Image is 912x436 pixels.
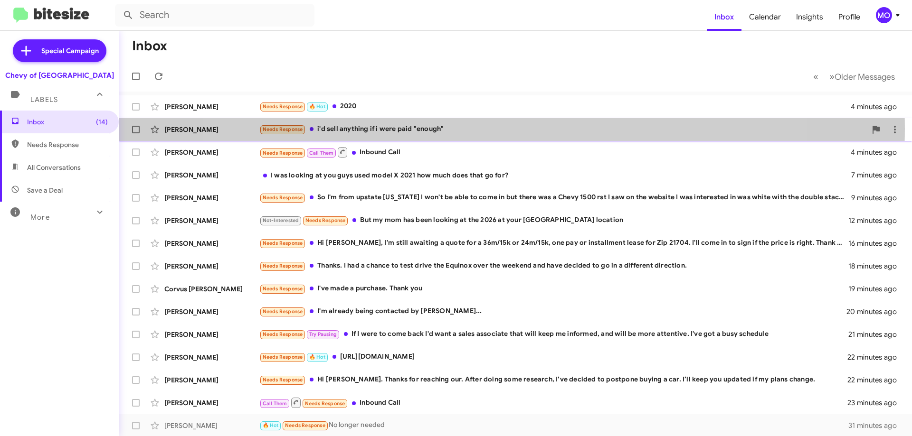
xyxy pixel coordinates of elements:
[848,284,904,294] div: 19 minutes ago
[259,352,847,362] div: [URL][DOMAIN_NAME]
[27,117,108,127] span: Inbox
[41,46,99,56] span: Special Campaign
[164,307,259,316] div: [PERSON_NAME]
[848,239,904,248] div: 16 minutes ago
[831,3,868,31] a: Profile
[263,377,303,383] span: Needs Response
[707,3,741,31] a: Inbox
[164,239,259,248] div: [PERSON_NAME]
[263,263,303,269] span: Needs Response
[132,38,167,54] h1: Inbox
[309,331,337,337] span: Try Pausing
[309,103,325,110] span: 🔥 Hot
[263,308,303,315] span: Needs Response
[164,353,259,362] div: [PERSON_NAME]
[829,71,835,83] span: »
[851,170,904,180] div: 7 minutes ago
[263,103,303,110] span: Needs Response
[259,146,851,158] div: Inbound Call
[309,150,334,156] span: Call Them
[259,420,848,431] div: No longer needed
[164,375,259,385] div: [PERSON_NAME]
[851,102,904,111] div: 4 minutes ago
[305,400,345,407] span: Needs Response
[96,117,108,127] span: (14)
[164,398,259,408] div: [PERSON_NAME]
[164,102,259,111] div: [PERSON_NAME]
[285,422,325,428] span: Needs Response
[259,283,848,294] div: I've made a purchase. Thank you
[259,124,866,135] div: i'd sell anything if i were paid "enough"
[263,126,303,132] span: Needs Response
[164,193,259,203] div: [PERSON_NAME]
[263,240,303,246] span: Needs Response
[259,260,848,271] div: Thanks. I had a chance to test drive the Equinox over the weekend and have decided to go in a dif...
[263,400,287,407] span: Call Them
[259,238,848,249] div: Hi [PERSON_NAME], I'm still awaiting a quote for a 36m/15k or 24m/15k, one pay or installment lea...
[13,39,106,62] a: Special Campaign
[263,217,299,223] span: Not-Interested
[309,354,325,360] span: 🔥 Hot
[27,163,81,172] span: All Conversations
[30,95,58,104] span: Labels
[5,71,114,80] div: Chevy of [GEOGRAPHIC_DATA]
[164,284,259,294] div: Corvus [PERSON_NAME]
[115,4,314,27] input: Search
[847,375,904,385] div: 22 minutes ago
[824,67,901,86] button: Next
[164,125,259,134] div: [PERSON_NAME]
[263,331,303,337] span: Needs Response
[848,330,904,339] div: 21 minutes ago
[741,3,788,31] a: Calendar
[807,67,824,86] button: Previous
[263,195,303,201] span: Needs Response
[847,398,904,408] div: 23 minutes ago
[27,140,108,149] span: Needs Response
[876,7,892,23] div: MO
[808,67,901,86] nav: Page navigation example
[27,186,63,195] span: Save a Deal
[164,216,259,225] div: [PERSON_NAME]
[305,217,346,223] span: Needs Response
[164,421,259,430] div: [PERSON_NAME]
[164,170,259,180] div: [PERSON_NAME]
[263,422,279,428] span: 🔥 Hot
[164,330,259,339] div: [PERSON_NAME]
[851,193,904,203] div: 9 minutes ago
[848,216,904,225] div: 12 minutes ago
[164,148,259,157] div: [PERSON_NAME]
[259,397,847,408] div: Inbound Call
[847,353,904,362] div: 22 minutes ago
[259,374,847,385] div: Hi [PERSON_NAME]. Thanks for reaching our. After doing some research, I’ve decided to postpone bu...
[788,3,831,31] a: Insights
[259,170,851,180] div: I was looking at you guys used model X 2021 how much does that go for?
[848,261,904,271] div: 18 minutes ago
[259,101,851,112] div: 2020
[851,148,904,157] div: 4 minutes ago
[164,261,259,271] div: [PERSON_NAME]
[263,150,303,156] span: Needs Response
[259,306,847,317] div: I'm already being contacted by [PERSON_NAME]...
[868,7,902,23] button: MO
[263,354,303,360] span: Needs Response
[259,192,851,203] div: So I'm from upstate [US_STATE] I won't be able to come in but there was a Chevy 1500 rst I saw on...
[259,215,848,226] div: But my mom has been looking at the 2026 at your [GEOGRAPHIC_DATA] location
[813,71,818,83] span: «
[259,329,848,340] div: If I were to come back I'd want a sales associate that will keep me informed, and will be more at...
[847,307,904,316] div: 20 minutes ago
[835,72,895,82] span: Older Messages
[848,421,904,430] div: 31 minutes ago
[263,286,303,292] span: Needs Response
[30,213,50,222] span: More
